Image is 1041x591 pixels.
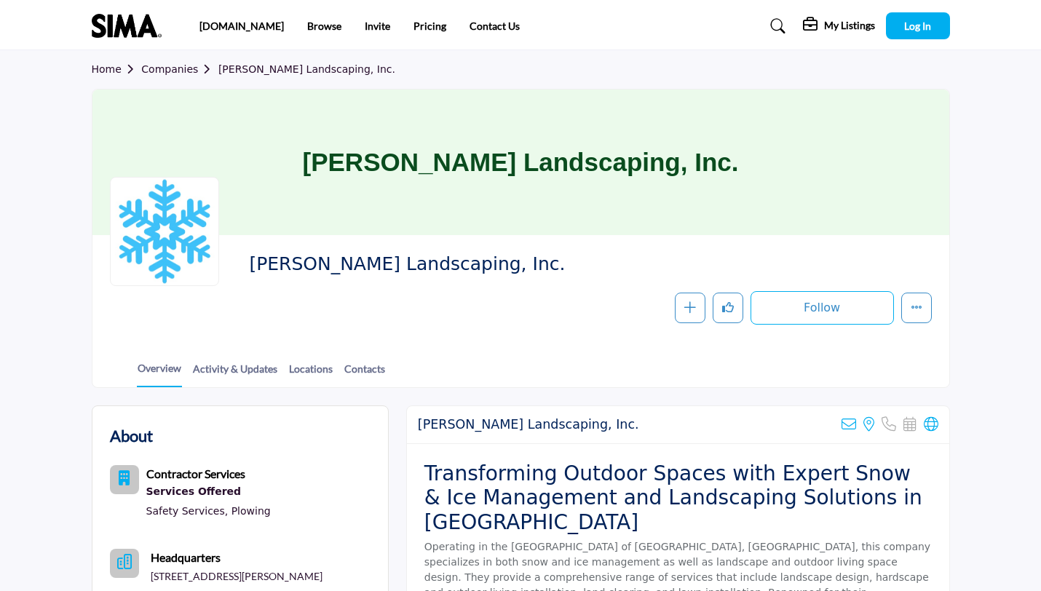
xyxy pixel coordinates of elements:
span: M.J.Donas Landscaping, Inc. [249,253,649,277]
a: Contacts [344,361,386,386]
div: My Listings [803,17,875,35]
a: Contractor Services [146,469,245,480]
button: Follow [751,291,894,325]
a: Plowing [231,505,271,517]
img: site Logo [92,14,169,38]
button: Log In [886,12,950,39]
a: Search [756,15,795,38]
a: Home [92,63,142,75]
a: Browse [307,20,341,32]
button: Like [713,293,743,323]
a: [DOMAIN_NAME] [199,20,284,32]
a: Overview [137,360,182,387]
a: Services Offered [146,483,271,501]
h2: About [110,424,153,448]
a: Contact Us [470,20,520,32]
h5: My Listings [824,19,875,32]
div: Services Offered refers to the specific products, assistance, or expertise a business provides to... [146,483,271,501]
button: More details [901,293,932,323]
p: [STREET_ADDRESS][PERSON_NAME] [151,569,322,584]
a: Companies [141,63,218,75]
a: Invite [365,20,390,32]
a: Safety Services, [146,505,229,517]
a: Pricing [413,20,446,32]
a: Locations [288,361,333,386]
a: Activity & Updates [192,361,278,386]
b: Contractor Services [146,467,245,480]
h1: [PERSON_NAME] Landscaping, Inc. [303,90,739,235]
button: Headquarter icon [110,549,139,578]
span: Log In [904,20,931,32]
b: Headquarters [151,549,221,566]
h2: Transforming Outdoor Spaces with Expert Snow & Ice Management and Landscaping Solutions in [GEOGR... [424,461,932,535]
button: Category Icon [110,465,139,494]
h2: M.J.Donas Landscaping, Inc. [418,417,639,432]
a: [PERSON_NAME] Landscaping, Inc. [218,63,395,75]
